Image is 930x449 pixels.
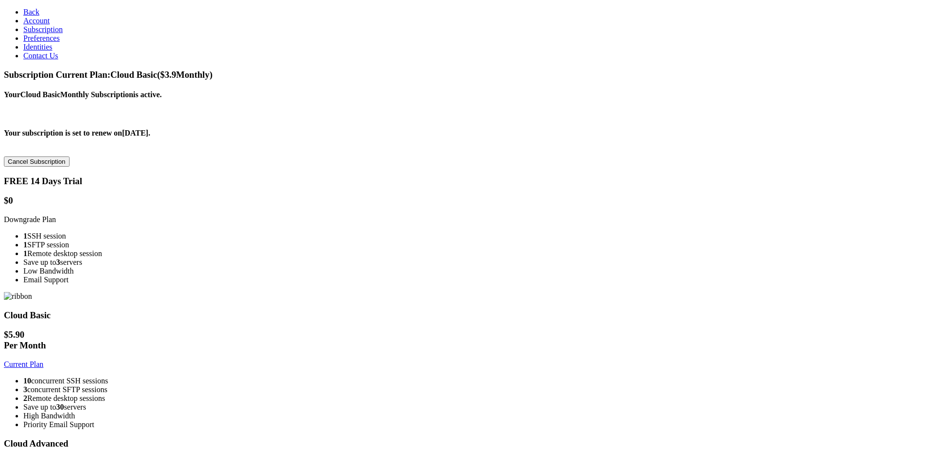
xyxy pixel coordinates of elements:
[23,420,926,429] li: Priority Email Support
[23,276,926,284] li: Email Support
[23,8,39,16] a: Back
[23,52,58,60] a: Contact Us
[23,394,27,402] strong: 2
[4,292,32,301] img: ribbon
[23,267,926,276] li: Low Bandwidth
[4,329,926,351] h1: $ 5.90
[4,195,926,206] h1: $0
[23,241,926,249] li: SFTP session
[23,232,27,240] strong: 1
[23,25,63,34] a: Subscription
[23,241,27,249] strong: 1
[56,258,60,266] strong: 3
[23,43,53,51] a: Identities
[23,385,926,394] li: concurrent SFTP sessions
[23,249,27,258] strong: 1
[4,438,926,449] h3: Cloud Advanced
[23,377,31,385] strong: 10
[23,249,926,258] li: Remote desktop session
[56,69,213,80] span: Current Plan: Cloud Basic ($ 3.9 Monthly)
[4,156,70,167] button: Cancel Subscription
[23,34,60,42] a: Preferences
[4,129,926,138] h4: Your subscription is set to renew on [DATE] .
[23,17,50,25] a: Account
[56,403,64,411] strong: 30
[4,215,56,224] a: Downgrade Plan
[23,412,926,420] li: High Bandwidth
[23,385,27,394] strong: 3
[4,176,926,187] h3: FREE 14 Days Trial
[23,377,926,385] li: concurrent SSH sessions
[4,310,926,321] h3: Cloud Basic
[4,69,926,80] h3: Subscription
[23,403,926,412] li: Save up to servers
[20,90,133,99] b: Cloud Basic Monthly Subscription
[23,232,926,241] li: SSH session
[4,340,926,351] div: Per Month
[23,258,926,267] li: Save up to servers
[4,90,926,99] h4: Your is active.
[4,360,43,368] a: Current Plan
[23,394,926,403] li: Remote desktop sessions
